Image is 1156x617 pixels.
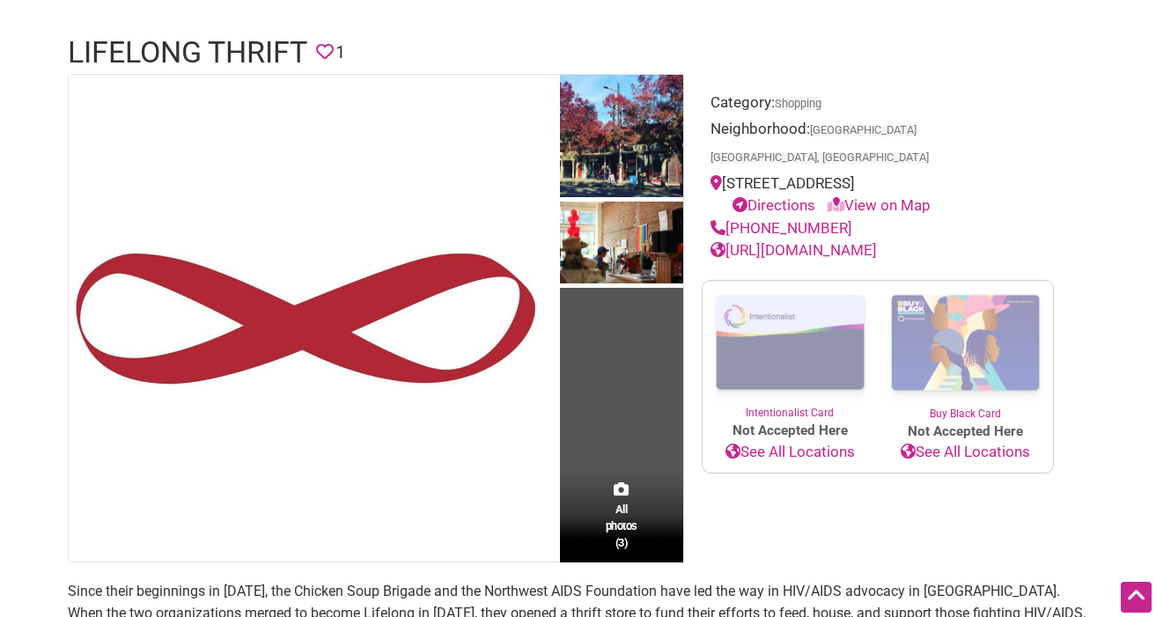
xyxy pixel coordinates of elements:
[703,281,878,421] a: Intentionalist Card
[711,92,1045,119] div: Category:
[703,281,878,405] img: Intentionalist Card
[703,441,878,464] a: See All Locations
[703,421,878,441] span: Not Accepted Here
[775,97,821,110] a: Shopping
[711,241,877,259] a: [URL][DOMAIN_NAME]
[711,173,1045,217] div: [STREET_ADDRESS]
[711,152,929,164] span: [GEOGRAPHIC_DATA], [GEOGRAPHIC_DATA]
[810,125,917,136] span: [GEOGRAPHIC_DATA]
[711,219,852,237] a: [PHONE_NUMBER]
[878,422,1053,442] span: Not Accepted Here
[828,196,931,214] a: View on Map
[711,118,1045,173] div: Neighborhood:
[606,501,637,551] span: All photos (3)
[878,281,1053,422] a: Buy Black Card
[878,441,1053,464] a: See All Locations
[335,39,345,66] span: 1
[733,196,815,214] a: Directions
[878,281,1053,406] img: Buy Black Card
[68,32,307,74] h1: Lifelong Thrift
[1121,582,1152,613] div: Scroll Back to Top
